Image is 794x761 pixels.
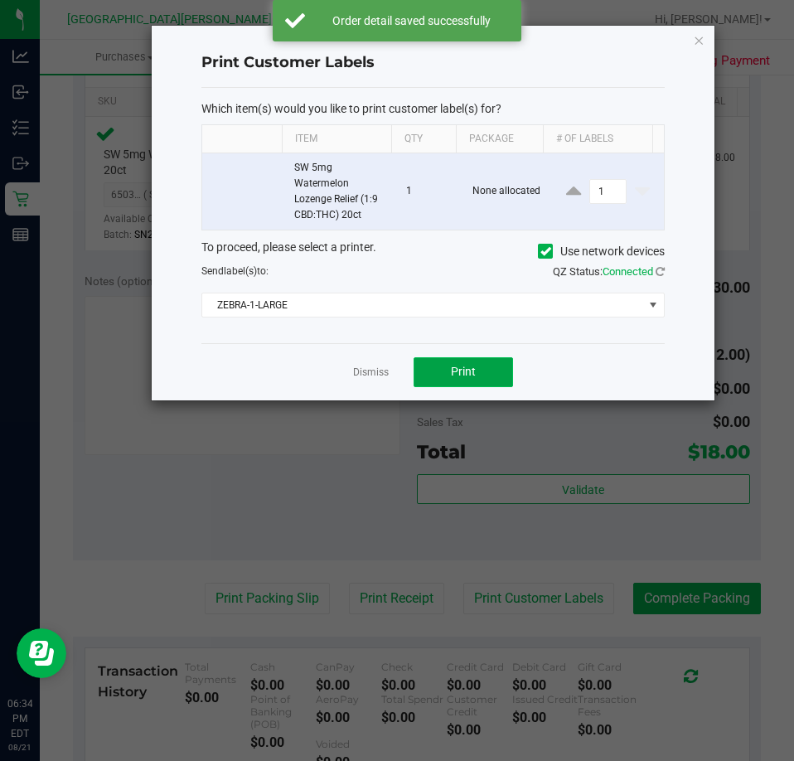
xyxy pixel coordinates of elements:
span: Send to: [201,265,269,277]
p: Which item(s) would you like to print customer label(s) for? [201,101,665,116]
h4: Print Customer Labels [201,52,665,74]
th: # of labels [543,125,652,153]
th: Item [282,125,391,153]
span: ZEBRA-1-LARGE [202,293,643,317]
td: SW 5mg Watermelon Lozenge Relief (1:9 CBD:THC) 20ct [284,153,396,230]
label: Use network devices [538,243,665,260]
th: Package [456,125,543,153]
span: Connected [603,265,653,278]
span: Print [451,365,476,378]
button: Print [414,357,513,387]
div: Order detail saved successfully [314,12,509,29]
div: To proceed, please select a printer. [189,239,677,264]
a: Dismiss [353,366,389,380]
td: 1 [396,153,462,230]
th: Qty [391,125,456,153]
span: label(s) [224,265,257,277]
span: QZ Status: [553,265,665,278]
td: None allocated [462,153,552,230]
iframe: Resource center [17,628,66,678]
